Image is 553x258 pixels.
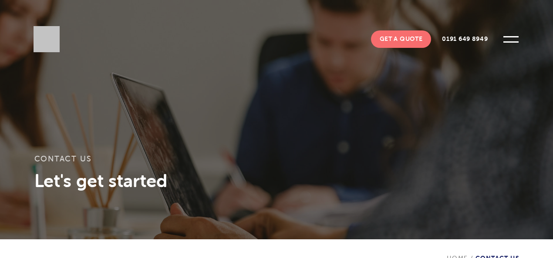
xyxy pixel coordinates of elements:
h3: Let's get started [34,170,519,191]
img: Sleeky Web Design Newcastle [34,26,60,52]
h1: Contact Us [34,154,519,170]
a: Get A Quote [371,30,432,48]
a: 0191 649 8949 [433,30,496,48]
